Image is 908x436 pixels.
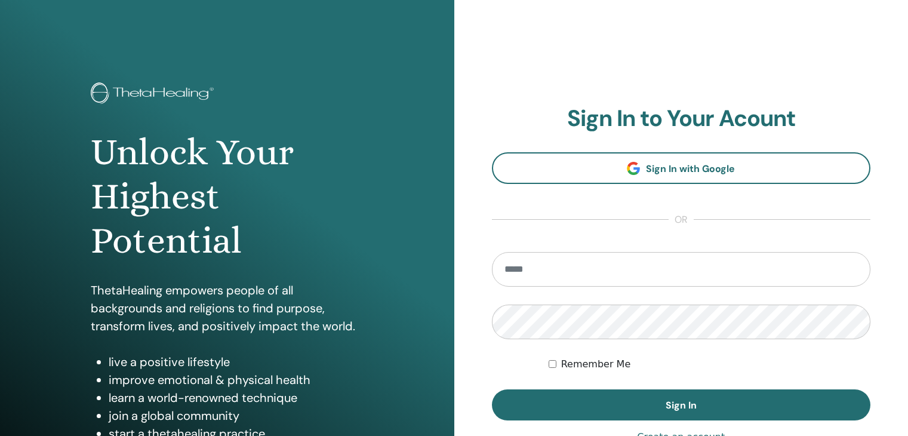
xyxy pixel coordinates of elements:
h1: Unlock Your Highest Potential [91,130,364,263]
h2: Sign In to Your Acount [492,105,871,133]
p: ThetaHealing empowers people of all backgrounds and religions to find purpose, transform lives, a... [91,281,364,335]
li: live a positive lifestyle [109,353,364,371]
li: learn a world-renowned technique [109,389,364,407]
div: Keep me authenticated indefinitely or until I manually logout [549,357,870,371]
span: Sign In with Google [646,162,735,175]
span: Sign In [666,399,697,412]
button: Sign In [492,389,871,420]
li: improve emotional & physical health [109,371,364,389]
a: Sign In with Google [492,152,871,184]
label: Remember Me [561,357,631,371]
li: join a global community [109,407,364,425]
span: or [669,213,694,227]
